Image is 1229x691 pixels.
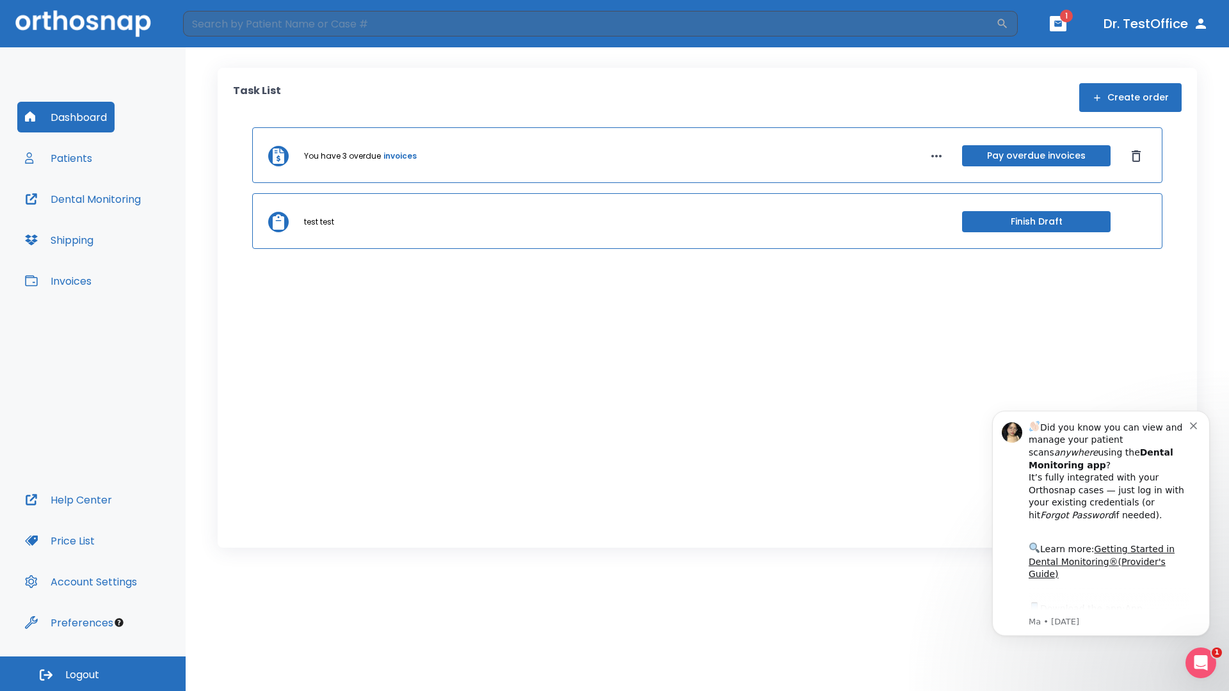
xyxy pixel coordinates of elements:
[1098,12,1214,35] button: Dr. TestOffice
[1079,83,1182,112] button: Create order
[17,266,99,296] button: Invoices
[183,11,996,36] input: Search by Patient Name or Case #
[17,566,145,597] button: Account Settings
[17,225,101,255] button: Shipping
[304,216,334,228] p: test test
[1185,647,1216,678] iframe: Intercom live chat
[304,150,381,162] p: You have 3 overdue
[383,150,417,162] a: invoices
[113,617,125,628] div: Tooltip anchor
[15,10,151,36] img: Orthosnap
[65,668,99,682] span: Logout
[1212,647,1222,658] span: 1
[1060,10,1073,22] span: 1
[962,211,1111,232] button: Finish Draft
[233,83,281,112] p: Task List
[17,184,149,214] button: Dental Monitoring
[17,484,120,515] button: Help Center
[17,143,100,173] button: Patients
[17,102,115,132] button: Dashboard
[17,607,121,638] button: Preferences
[17,525,102,556] button: Price List
[973,395,1229,685] iframe: Intercom notifications message
[962,145,1111,166] button: Pay overdue invoices
[1126,146,1146,166] button: Dismiss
